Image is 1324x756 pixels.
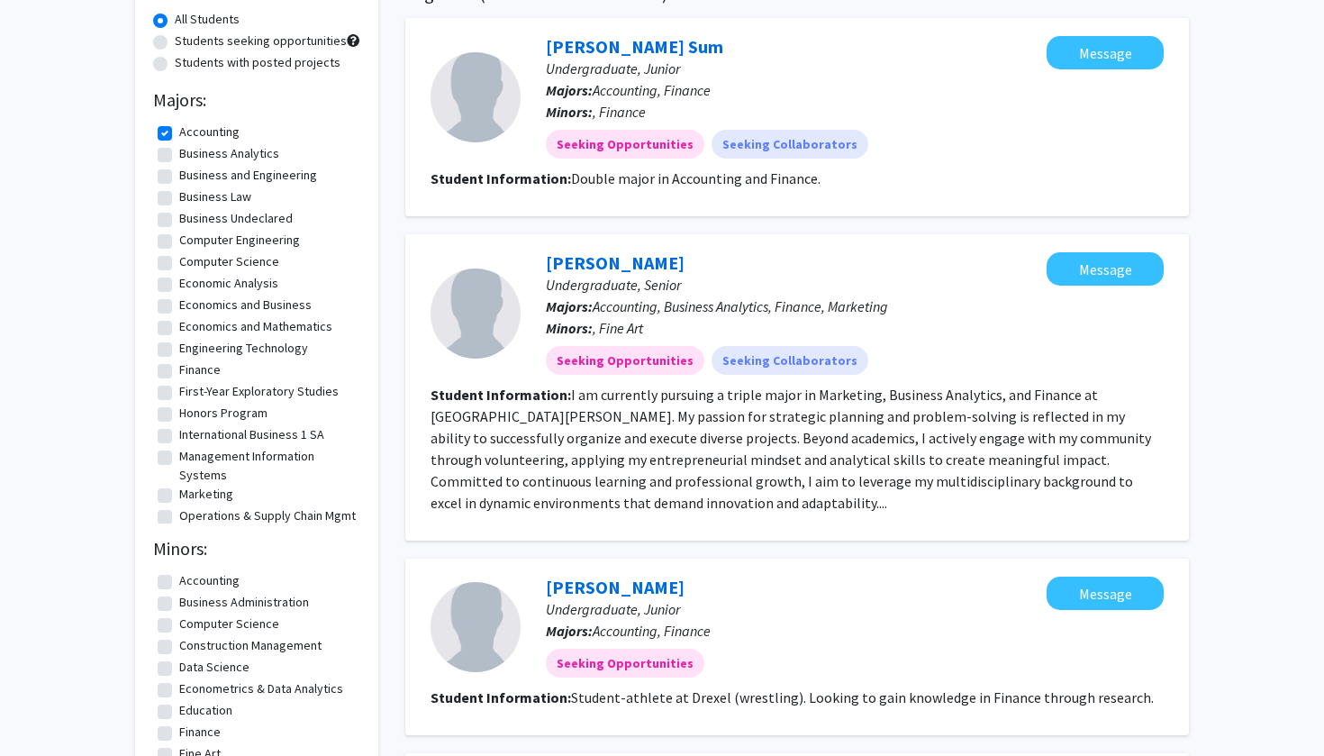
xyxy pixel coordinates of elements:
iframe: Chat [14,675,77,742]
mat-chip: Seeking Opportunities [546,649,704,678]
label: Accounting [179,123,240,141]
label: Business and Engineering [179,166,317,185]
label: Business Undeclared [179,209,293,228]
fg-read-more: Double major in Accounting and Finance. [571,169,821,187]
label: First-Year Exploratory Studies [179,382,339,401]
label: Marketing [179,485,233,504]
label: Computer Science [179,252,279,271]
b: Student Information: [431,169,571,187]
span: Accounting, Finance [593,622,711,640]
label: Economics and Mathematics [179,317,332,336]
label: Engineering Technology [179,339,308,358]
label: Economic Analysis [179,274,278,293]
span: Accounting, Finance [593,81,711,99]
a: [PERSON_NAME] [546,576,685,598]
span: , Fine Art [593,319,643,337]
label: Business Analytics [179,144,279,163]
label: Business Administration [179,593,309,612]
b: Majors: [546,622,593,640]
h2: Minors: [153,538,360,560]
label: Computer Engineering [179,231,300,250]
label: Econometrics & Data Analytics [179,679,343,698]
fg-read-more: I am currently pursuing a triple major in Marketing, Business Analytics, and Finance at [GEOGRAPH... [431,386,1151,512]
a: [PERSON_NAME] Sum [546,35,723,58]
mat-chip: Seeking Collaborators [712,346,868,375]
label: Education [179,701,232,720]
mat-chip: Seeking Opportunities [546,346,704,375]
mat-chip: Seeking Collaborators [712,130,868,159]
b: Student Information: [431,386,571,404]
button: Message Mariyam Askhatkyzy [1047,252,1164,286]
label: Finance [179,360,221,379]
b: Student Information: [431,688,571,706]
label: Economics and Business [179,296,312,314]
a: [PERSON_NAME] [546,251,685,274]
span: , Finance [593,103,646,121]
label: Accounting [179,571,240,590]
h2: Majors: [153,89,360,111]
label: Business Law [179,187,251,206]
button: Message Ethan Wilson [1047,577,1164,610]
span: Undergraduate, Junior [546,59,680,77]
label: Operations & Supply Chain Mgmt [179,506,356,525]
span: Undergraduate, Junior [546,600,680,618]
b: Minors: [546,103,593,121]
span: Undergraduate, Senior [546,276,681,294]
b: Majors: [546,81,593,99]
label: Construction Management [179,636,322,655]
label: Students seeking opportunities [175,32,347,50]
b: Majors: [546,297,593,315]
label: Students with posted projects [175,53,340,72]
fg-read-more: Student-athlete at Drexel (wrestling). Looking to gain knowledge in Finance through research. [571,688,1154,706]
label: Data Science [179,658,249,677]
button: Message Rithy Sak Sum [1047,36,1164,69]
span: Accounting, Business Analytics, Finance, Marketing [593,297,888,315]
label: Management Information Systems [179,447,356,485]
label: Honors Program [179,404,268,423]
b: Minors: [546,319,593,337]
label: All Students [175,10,240,29]
label: International Business 1 SA [179,425,324,444]
mat-chip: Seeking Opportunities [546,130,704,159]
label: Finance [179,723,221,742]
label: Computer Science [179,615,279,633]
